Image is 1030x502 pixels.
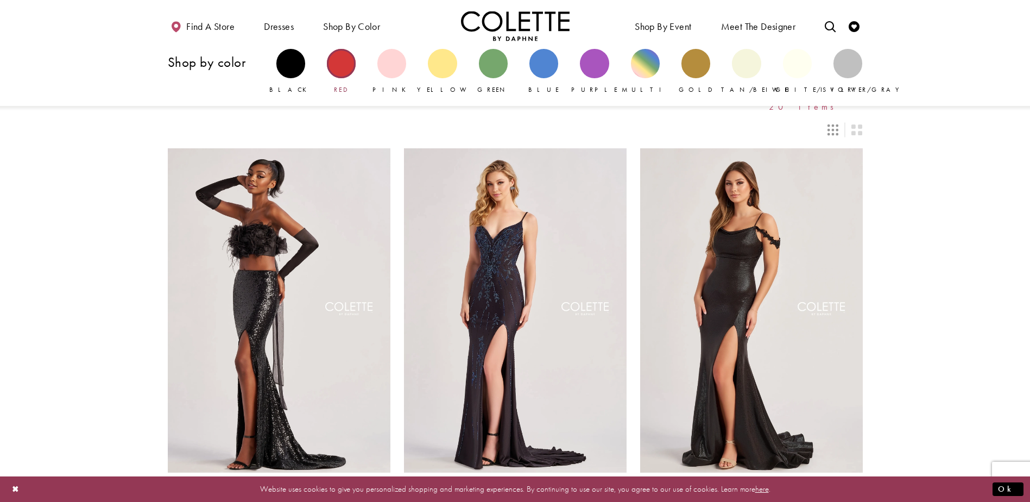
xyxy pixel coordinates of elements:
span: Gold [679,85,713,94]
span: Purple [571,85,618,94]
span: Switch layout to 2 columns [851,124,862,135]
span: Shop By Event [632,11,694,41]
a: Yellow [428,49,457,95]
span: White/Ivory [772,85,862,94]
a: Visit Colette by Daphne Style No. CL8565 Page [640,148,863,472]
a: Toggle search [822,11,838,41]
a: Visit Colette by Daphne Style No. CL8450 Page [168,148,390,472]
span: Black [269,85,312,94]
span: Tan/Beige [721,85,789,94]
span: Dresses [264,21,294,32]
a: Check Wishlist [846,11,862,41]
a: Red [327,49,356,95]
a: here [755,484,769,494]
button: Close Dialog [7,480,25,499]
a: Meet the designer [718,11,799,41]
div: Layout Controls [161,118,869,142]
span: Shop By Event [635,21,691,32]
img: Colette by Daphne [461,11,570,41]
a: Green [479,49,508,95]
a: Blue [529,49,558,95]
a: Visit Home Page [461,11,570,41]
span: 20 items [769,102,841,111]
a: Black [276,49,305,95]
span: Multi [622,85,668,94]
h3: Shop by color [168,55,266,70]
span: Pink [372,85,412,94]
span: Shop by color [320,11,383,41]
span: Shop by color [323,21,380,32]
a: Tan/Beige [732,49,761,95]
span: Red [334,85,348,94]
a: Silver/Gray [833,49,862,95]
a: White/Ivory [783,49,812,95]
span: Dresses [261,11,296,41]
span: Silver/Gray [823,85,905,94]
span: Green [477,85,509,94]
span: Blue [528,85,559,94]
span: Yellow [417,85,472,94]
span: Switch layout to 3 columns [827,124,838,135]
p: Website uses cookies to give you personalized shopping and marketing experiences. By continuing t... [78,482,952,497]
a: Multi [631,49,660,95]
a: Purple [580,49,609,95]
span: Meet the designer [721,21,796,32]
button: Submit Dialog [993,482,1023,496]
a: Pink [377,49,406,95]
a: Visit Colette by Daphne Style No. CL8620 Page [404,148,627,472]
a: Find a store [168,11,237,41]
span: Find a store [186,21,235,32]
a: Gold [681,49,710,95]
